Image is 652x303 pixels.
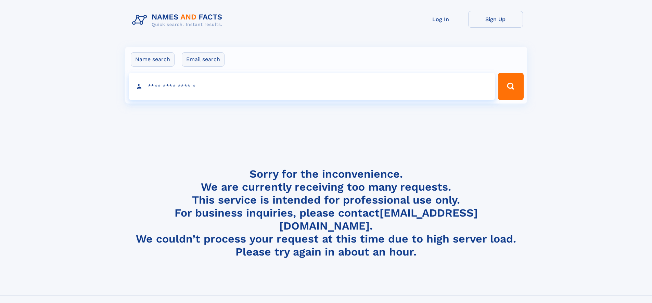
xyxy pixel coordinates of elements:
[131,52,175,67] label: Name search
[129,73,495,100] input: search input
[129,11,228,29] img: Logo Names and Facts
[413,11,468,28] a: Log In
[468,11,523,28] a: Sign Up
[129,167,523,259] h4: Sorry for the inconvenience. We are currently receiving too many requests. This service is intend...
[182,52,225,67] label: Email search
[279,206,478,232] a: [EMAIL_ADDRESS][DOMAIN_NAME]
[498,73,523,100] button: Search Button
